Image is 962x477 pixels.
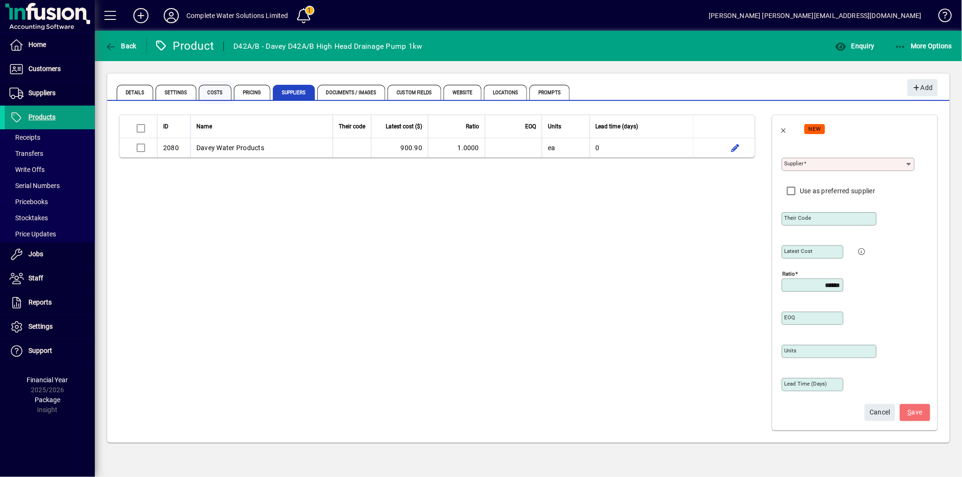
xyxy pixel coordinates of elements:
a: Serial Numbers [5,178,95,194]
div: D42A/B - Davey D42A/B High Head Drainage Pump 1kw [233,39,422,54]
span: Support [28,347,52,354]
a: Suppliers [5,81,95,105]
td: 0 [590,138,693,157]
a: Staff [5,267,95,290]
mat-label: Units [784,347,796,354]
span: EOQ [525,121,536,132]
mat-label: Lead time (days) [784,380,827,387]
span: Serial Numbers [9,182,60,189]
span: Settings [156,85,196,100]
span: Pricebooks [9,198,48,206]
span: Package [35,396,60,404]
span: NEW [808,126,821,132]
span: More Options [895,42,953,50]
span: Website [444,85,482,100]
span: Financial Year [27,376,68,384]
button: Back [772,117,795,140]
span: Home [28,41,46,48]
span: Units [548,121,561,132]
mat-label: EOQ [784,314,795,321]
a: Customers [5,57,95,81]
span: Stocktakes [9,214,48,222]
span: Products [28,113,55,121]
td: ea [542,138,590,157]
span: Name [196,121,212,132]
span: Latest cost ($) [386,121,422,132]
td: 900.90 [371,138,428,157]
span: Settings [28,323,53,330]
a: Price Updates [5,226,95,242]
button: More Options [892,37,955,54]
a: Support [5,339,95,363]
span: Transfers [9,150,43,157]
app-page-header-button: Back [95,37,147,54]
mat-label: Latest cost [784,248,813,254]
span: S [908,408,912,416]
span: Their code [339,121,365,132]
a: Settings [5,315,95,339]
td: 1.0000 [428,138,485,157]
span: Receipts [9,134,40,141]
mat-label: Supplier [784,160,804,167]
div: [PERSON_NAME] [PERSON_NAME][EMAIL_ADDRESS][DOMAIN_NAME] [709,8,922,23]
span: Custom Fields [388,85,441,100]
div: Complete Water Solutions Limited [186,8,288,23]
a: Receipts [5,129,95,145]
span: Cancel [869,405,890,420]
div: 2080 [163,143,179,153]
a: Pricebooks [5,194,95,210]
a: Transfers [5,145,95,162]
span: Enquiry [835,42,874,50]
a: Knowledge Base [931,2,950,33]
span: ID [163,121,168,132]
span: Reports [28,298,52,306]
span: Customers [28,65,61,72]
button: Cancel [865,404,895,421]
span: Staff [28,274,43,282]
span: Documents / Images [317,85,386,100]
td: Davey Water Products [190,138,333,157]
mat-label: Their code [784,215,811,221]
span: Suppliers [273,85,315,100]
div: Product [154,38,214,54]
button: Add [907,79,938,96]
span: Costs [199,85,232,100]
a: Write Offs [5,162,95,178]
span: Jobs [28,250,43,258]
span: Ratio [466,121,479,132]
a: Home [5,33,95,57]
span: Price Updates [9,230,56,238]
a: Jobs [5,243,95,266]
span: Write Offs [9,166,45,173]
a: Stocktakes [5,210,95,226]
button: Back [102,37,139,54]
span: Add [912,80,933,96]
a: Reports [5,291,95,315]
span: Lead time (days) [596,121,638,132]
span: Locations [484,85,527,100]
button: Save [900,404,930,421]
label: Use as preferred supplier [798,186,875,196]
mat-label: Ratio [782,270,795,277]
span: Prompts [529,85,570,100]
button: Profile [156,7,186,24]
span: ave [908,405,923,420]
button: Add [126,7,156,24]
span: Suppliers [28,89,55,97]
span: Back [105,42,137,50]
button: Enquiry [832,37,877,54]
span: Details [117,85,153,100]
span: Pricing [234,85,270,100]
